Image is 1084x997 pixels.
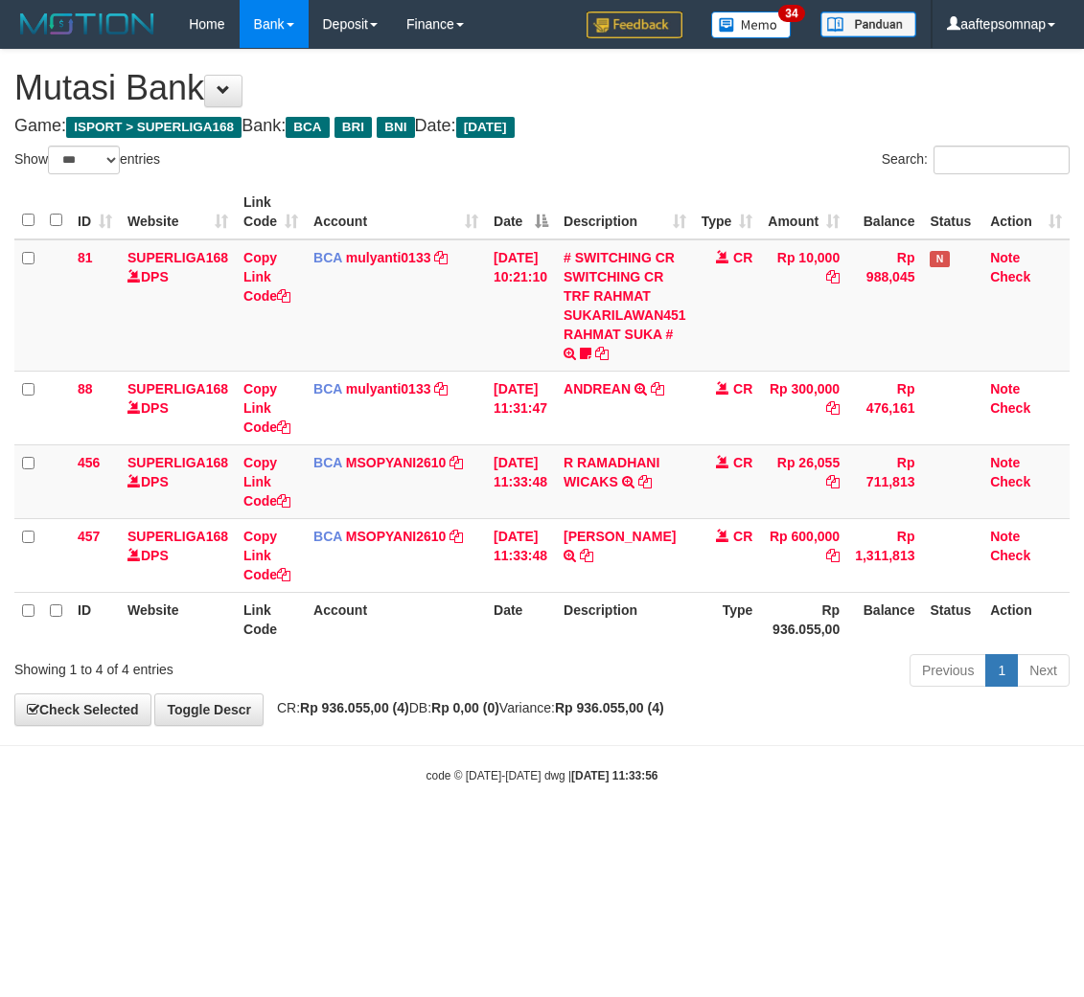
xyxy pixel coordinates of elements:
[847,592,922,646] th: Balance
[66,117,242,138] span: ISPORT > SUPERLIGA168
[450,529,463,544] a: Copy MSOPYANI2610 to clipboard
[556,592,694,646] th: Description
[346,529,447,544] a: MSOPYANI2610
[78,455,100,470] span: 456
[434,250,448,265] a: Copy mulyanti0133 to clipboard
[243,455,290,509] a: Copy Link Code
[1017,654,1070,687] a: Next
[486,592,556,646] th: Date
[564,381,631,397] a: ANDREAN
[346,381,431,397] a: mulyanti0133
[127,250,228,265] a: SUPERLIGA168
[760,185,847,239] th: Amount: activate to sort column ascending
[346,455,447,470] a: MSOPYANI2610
[778,5,804,22] span: 34
[564,529,676,544] a: [PERSON_NAME]
[243,250,290,304] a: Copy Link Code
[580,548,593,563] a: Copy DONALD INANDA to clipboard
[78,250,93,265] span: 81
[694,185,761,239] th: Type: activate to sort column ascending
[930,251,949,267] span: Has Note
[306,592,486,646] th: Account
[486,518,556,592] td: [DATE] 11:33:48
[711,11,792,38] img: Button%20Memo.svg
[486,371,556,444] td: [DATE] 11:31:47
[313,529,342,544] span: BCA
[450,455,463,470] a: Copy MSOPYANI2610 to clipboard
[306,185,486,239] th: Account: activate to sort column ascending
[587,11,682,38] img: Feedback.jpg
[733,250,752,265] span: CR
[286,117,329,138] span: BCA
[733,529,752,544] span: CR
[313,455,342,470] span: BCA
[427,769,658,782] small: code © [DATE]-[DATE] dwg |
[14,69,1070,107] h1: Mutasi Bank
[826,474,840,489] a: Copy Rp 26,055 to clipboard
[14,10,160,38] img: MOTION_logo.png
[922,592,982,646] th: Status
[990,400,1030,416] a: Check
[847,518,922,592] td: Rp 1,311,813
[70,592,120,646] th: ID
[847,239,922,372] td: Rp 988,045
[826,548,840,563] a: Copy Rp 600,000 to clipboard
[882,146,1070,174] label: Search:
[236,592,306,646] th: Link Code
[985,654,1018,687] a: 1
[127,529,228,544] a: SUPERLIGA168
[120,239,236,372] td: DPS
[571,769,657,782] strong: [DATE] 11:33:56
[120,185,236,239] th: Website: activate to sort column ascending
[651,381,664,397] a: Copy ANDREAN to clipboard
[486,444,556,518] td: [DATE] 11:33:48
[990,529,1020,544] a: Note
[826,269,840,284] a: Copy Rp 10,000 to clipboard
[922,185,982,239] th: Status
[243,529,290,582] a: Copy Link Code
[847,371,922,444] td: Rp 476,161
[934,146,1070,174] input: Search:
[236,185,306,239] th: Link Code: activate to sort column ascending
[990,250,1020,265] a: Note
[14,693,151,726] a: Check Selected
[434,381,448,397] a: Copy mulyanti0133 to clipboard
[760,518,847,592] td: Rp 600,000
[760,371,847,444] td: Rp 300,000
[982,185,1070,239] th: Action: activate to sort column ascending
[120,444,236,518] td: DPS
[78,381,93,397] span: 88
[14,117,1070,136] h4: Game: Bank: Date:
[120,592,236,646] th: Website
[760,592,847,646] th: Rp 936.055,00
[638,474,652,489] a: Copy R RAMADHANI WICAKS to clipboard
[733,455,752,470] span: CR
[127,455,228,470] a: SUPERLIGA168
[267,700,664,715] span: CR: DB: Variance:
[78,529,100,544] span: 457
[313,381,342,397] span: BCA
[564,455,659,489] a: R RAMADHANI WICAKS
[595,346,609,361] a: Copy # SWITCHING CR SWITCHING CR TRF RAHMAT SUKARILAWAN451 RAHMAT SUKA # to clipboard
[154,693,264,726] a: Toggle Descr
[456,117,515,138] span: [DATE]
[990,381,1020,397] a: Note
[990,455,1020,470] a: Note
[555,700,664,715] strong: Rp 936.055,00 (4)
[300,700,409,715] strong: Rp 936.055,00 (4)
[48,146,120,174] select: Showentries
[847,185,922,239] th: Balance
[990,474,1030,489] a: Check
[120,518,236,592] td: DPS
[70,185,120,239] th: ID: activate to sort column ascending
[564,250,686,342] a: # SWITCHING CR SWITCHING CR TRF RAHMAT SUKARILAWAN451 RAHMAT SUKA #
[120,371,236,444] td: DPS
[486,239,556,372] td: [DATE] 10:21:10
[313,250,342,265] span: BCA
[334,117,372,138] span: BRI
[990,269,1030,284] a: Check
[990,548,1030,563] a: Check
[486,185,556,239] th: Date: activate to sort column descending
[982,592,1070,646] th: Action
[127,381,228,397] a: SUPERLIGA168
